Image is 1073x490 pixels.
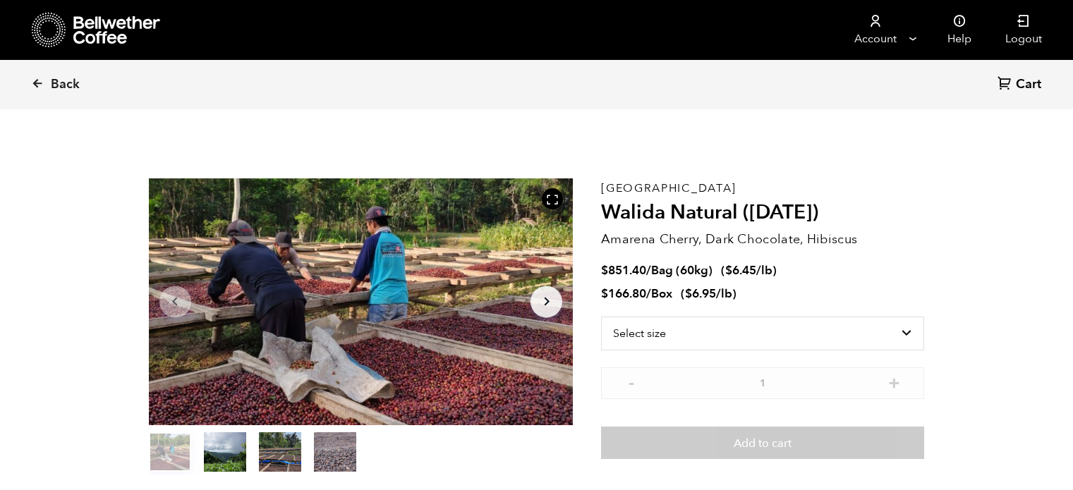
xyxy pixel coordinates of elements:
span: Bag (60kg) [651,262,713,278]
span: $ [725,262,732,278]
span: ( ) [721,262,777,278]
bdi: 851.40 [601,262,646,278]
bdi: 166.80 [601,286,646,302]
h2: Walida Natural ([DATE]) [601,201,924,225]
span: Cart [1016,76,1041,93]
p: Amarena Cherry, Dark Chocolate, Hibiscus [601,230,924,249]
span: $ [601,286,608,302]
span: $ [685,286,692,302]
button: Add to cart [601,427,924,459]
span: /lb [716,286,732,302]
button: + [885,374,903,388]
a: Cart [998,75,1045,94]
bdi: 6.95 [685,286,716,302]
button: - [622,374,640,388]
span: Box [651,286,672,302]
span: ( ) [681,286,736,302]
bdi: 6.45 [725,262,756,278]
span: Back [51,76,80,93]
span: / [646,262,651,278]
span: /lb [756,262,772,278]
span: / [646,286,651,302]
span: $ [601,262,608,278]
